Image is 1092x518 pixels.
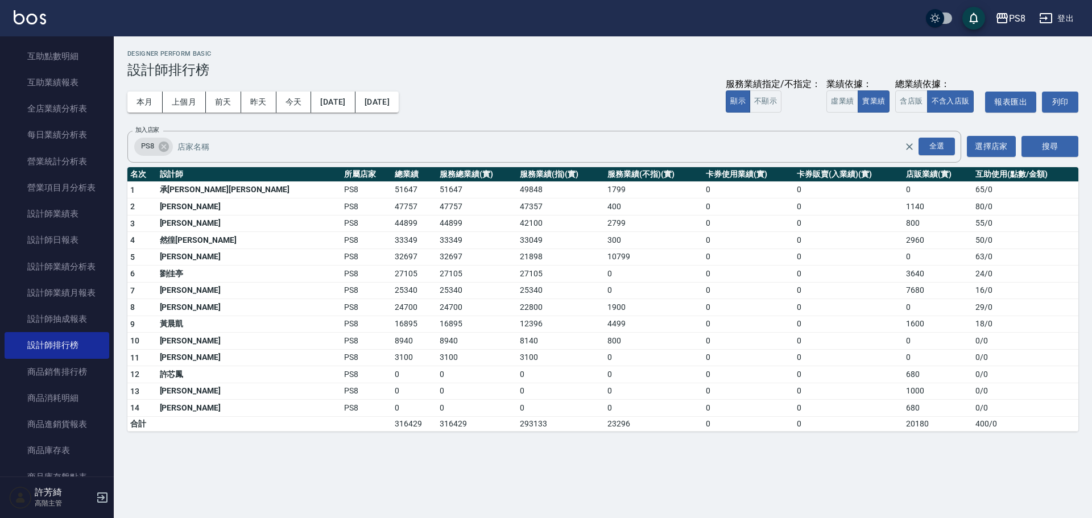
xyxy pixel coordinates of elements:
[605,232,703,249] td: 300
[341,299,392,316] td: PS8
[605,181,703,198] td: 1799
[392,316,436,333] td: 16895
[973,181,1078,198] td: 65 / 0
[341,282,392,299] td: PS8
[794,333,903,350] td: 0
[392,333,436,350] td: 8940
[341,316,392,333] td: PS8
[130,235,135,245] span: 4
[276,92,312,113] button: 今天
[157,299,341,316] td: [PERSON_NAME]
[903,198,973,216] td: 1140
[130,353,140,362] span: 11
[901,139,917,155] button: Clear
[130,336,140,345] span: 10
[605,333,703,350] td: 800
[517,349,605,366] td: 3100
[973,366,1078,383] td: 0 / 0
[605,299,703,316] td: 1900
[973,400,1078,417] td: 0 / 0
[794,400,903,417] td: 0
[517,316,605,333] td: 12396
[973,232,1078,249] td: 50 / 0
[437,232,517,249] td: 33349
[605,316,703,333] td: 4499
[341,198,392,216] td: PS8
[1009,11,1025,26] div: PS8
[973,416,1078,431] td: 400 / 0
[5,411,109,437] a: 商品進銷貨報表
[605,349,703,366] td: 0
[341,333,392,350] td: PS8
[5,122,109,148] a: 每日業績分析表
[127,416,157,431] td: 合計
[130,302,135,312] span: 8
[794,299,903,316] td: 0
[5,437,109,463] a: 商品庫存表
[127,62,1078,78] h3: 設計師排行榜
[14,10,46,24] img: Logo
[134,140,161,152] span: PS8
[903,299,973,316] td: 0
[826,90,858,113] button: 虛業績
[157,383,341,400] td: [PERSON_NAME]
[5,464,109,490] a: 商品庫存盤點表
[794,266,903,283] td: 0
[157,316,341,333] td: 黃晨凱
[1042,92,1078,113] button: 列印
[127,167,157,182] th: 名次
[392,215,436,232] td: 44899
[5,227,109,253] a: 設計師日報表
[9,486,32,509] img: Person
[437,349,517,366] td: 3100
[5,385,109,411] a: 商品消耗明細
[794,167,903,182] th: 卡券販賣(入業績)(實)
[392,416,436,431] td: 316429
[895,90,927,113] button: 含店販
[703,248,794,266] td: 0
[750,90,781,113] button: 不顯示
[794,181,903,198] td: 0
[895,78,979,90] div: 總業績依據：
[973,316,1078,333] td: 18 / 0
[392,248,436,266] td: 32697
[703,181,794,198] td: 0
[5,254,109,280] a: 設計師業績分析表
[973,299,1078,316] td: 29 / 0
[341,266,392,283] td: PS8
[703,167,794,182] th: 卡券使用業績(實)
[311,92,355,113] button: [DATE]
[973,349,1078,366] td: 0 / 0
[1021,136,1078,157] button: 搜尋
[157,181,341,198] td: 承[PERSON_NAME][PERSON_NAME]
[437,416,517,431] td: 316429
[967,136,1016,157] button: 選擇店家
[127,50,1078,57] h2: Designer Perform Basic
[517,167,605,182] th: 服務業績(指)(實)
[726,78,821,90] div: 服務業績指定/不指定：
[903,215,973,232] td: 800
[605,215,703,232] td: 2799
[703,232,794,249] td: 0
[517,215,605,232] td: 42100
[392,282,436,299] td: 25340
[605,248,703,266] td: 10799
[703,198,794,216] td: 0
[130,387,140,396] span: 13
[973,167,1078,182] th: 互助使用(點數/金額)
[341,248,392,266] td: PS8
[35,498,93,508] p: 高階主管
[903,383,973,400] td: 1000
[703,333,794,350] td: 0
[127,167,1078,432] table: a dense table
[341,366,392,383] td: PS8
[726,90,750,113] button: 顯示
[605,266,703,283] td: 0
[973,215,1078,232] td: 55 / 0
[703,416,794,431] td: 0
[517,383,605,400] td: 0
[703,299,794,316] td: 0
[130,185,135,194] span: 1
[130,370,140,379] span: 12
[517,266,605,283] td: 27105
